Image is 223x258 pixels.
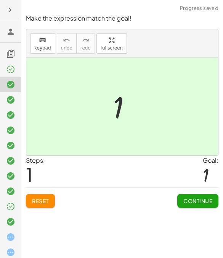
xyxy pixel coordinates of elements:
[76,33,95,54] button: redoredo
[61,45,72,51] span: undo
[6,171,15,181] i: Task finished and correct.
[26,14,218,23] p: Make the expression match the goal!
[6,141,15,150] i: Task finished and correct.
[203,156,218,165] div: Goal:
[6,65,15,74] i: Task finished and part of it marked as correct.
[30,33,55,54] button: keyboardkeypad
[6,232,15,242] i: Task started.
[6,111,15,120] i: Task finished and correct.
[26,156,45,164] label: Steps:
[101,45,123,51] span: fullscreen
[26,194,55,208] button: Reset
[6,217,15,226] i: Task finished and correct.
[63,36,70,45] i: undo
[6,126,15,135] i: Task finished and correct.
[183,197,212,204] span: Continue
[82,36,89,45] i: redo
[96,33,127,54] button: fullscreen
[6,248,15,257] i: Task started.
[6,156,15,165] i: Task finished and correct.
[34,45,51,51] span: keypad
[80,45,91,51] span: redo
[6,187,15,196] i: Task finished and correct.
[57,33,77,54] button: undoundo
[6,27,15,36] i: ธนกฤต ศรีสงคราม ศ
[177,194,218,208] button: Continue
[26,163,33,186] span: 1
[32,197,49,204] span: Reset
[6,95,15,104] i: Task finished and correct.
[39,36,46,45] i: keyboard
[6,202,15,211] i: Task finished and part of it marked as correct.
[180,5,218,12] span: Progress saved
[6,80,15,89] i: Task finished and correct.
